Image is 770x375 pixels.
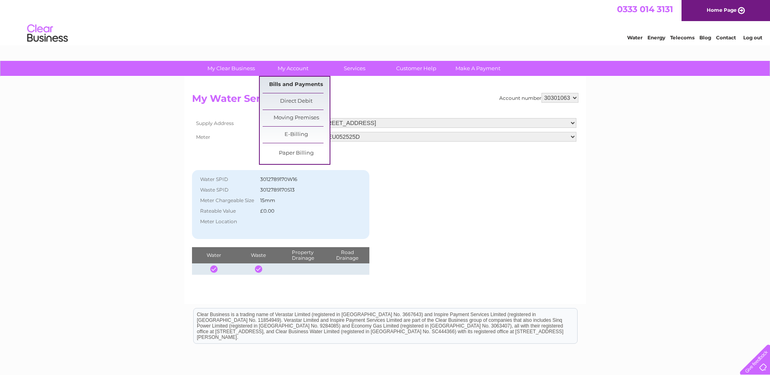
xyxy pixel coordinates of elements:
[263,145,330,162] a: Paper Billing
[196,206,258,216] th: Rateable Value
[716,34,736,41] a: Contact
[258,185,352,195] td: 3012789170S13
[263,93,330,110] a: Direct Debit
[196,216,258,227] th: Meter Location
[192,116,261,130] th: Supply Address
[192,93,578,108] h2: My Water Services
[258,206,352,216] td: £0.00
[259,61,326,76] a: My Account
[192,130,261,144] th: Meter
[258,174,352,185] td: 3012789170W16
[499,93,578,103] div: Account number
[617,4,673,14] a: 0333 014 3131
[325,247,370,263] th: Road Drainage
[444,61,511,76] a: Make A Payment
[699,34,711,41] a: Blog
[743,34,762,41] a: Log out
[627,34,643,41] a: Water
[280,247,325,263] th: Property Drainage
[263,77,330,93] a: Bills and Payments
[198,61,265,76] a: My Clear Business
[647,34,665,41] a: Energy
[236,247,280,263] th: Waste
[196,185,258,195] th: Waste SPID
[263,127,330,143] a: E-Billing
[27,21,68,46] img: logo.png
[194,4,577,39] div: Clear Business is a trading name of Verastar Limited (registered in [GEOGRAPHIC_DATA] No. 3667643...
[321,61,388,76] a: Services
[192,247,236,263] th: Water
[196,195,258,206] th: Meter Chargeable Size
[383,61,450,76] a: Customer Help
[263,110,330,126] a: Moving Premises
[258,195,352,206] td: 15mm
[196,174,258,185] th: Water SPID
[670,34,695,41] a: Telecoms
